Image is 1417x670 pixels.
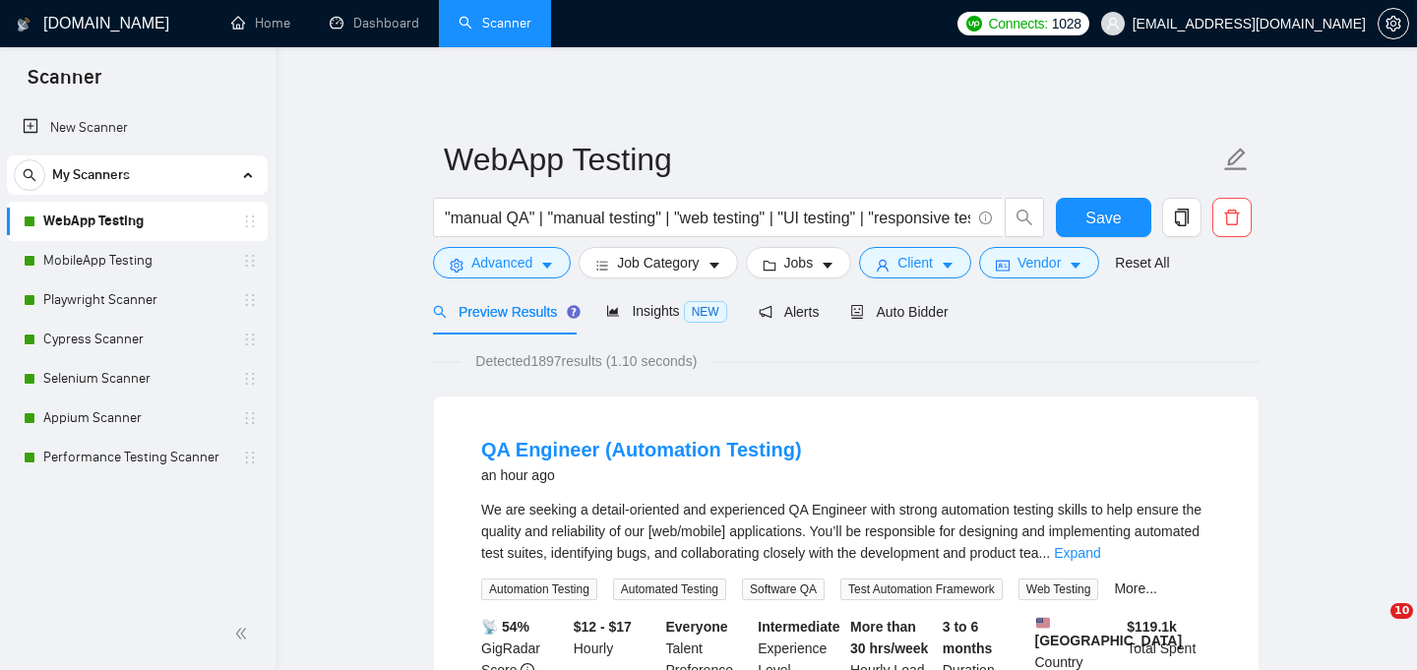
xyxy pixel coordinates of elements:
span: holder [242,213,258,229]
span: 10 [1390,603,1413,619]
b: [GEOGRAPHIC_DATA] [1035,616,1183,648]
span: Auto Bidder [850,304,948,320]
span: NEW [684,301,727,323]
img: upwork-logo.png [966,16,982,31]
button: setting [1378,8,1409,39]
span: Software QA [742,579,825,600]
b: $ 119.1k [1127,619,1177,635]
span: holder [242,292,258,308]
span: delete [1213,209,1251,226]
span: copy [1163,209,1201,226]
span: holder [242,410,258,426]
a: setting [1378,16,1409,31]
img: 🇺🇸 [1036,616,1050,630]
span: notification [759,305,772,319]
span: info-circle [979,212,992,224]
button: userClientcaret-down [859,247,971,278]
span: Save [1085,206,1121,230]
a: Cypress Scanner [43,320,230,359]
div: an hour ago [481,463,802,487]
span: Vendor [1017,252,1061,274]
span: caret-down [540,258,554,273]
iframe: Intercom live chat [1350,603,1397,650]
span: holder [242,253,258,269]
span: user [876,258,890,273]
a: Expand [1054,545,1100,561]
a: Selenium Scanner [43,359,230,398]
li: New Scanner [7,108,268,148]
span: Advanced [471,252,532,274]
a: Playwright Scanner [43,280,230,320]
b: $12 - $17 [574,619,632,635]
span: Alerts [759,304,820,320]
a: Appium Scanner [43,398,230,438]
span: user [1106,17,1120,30]
span: double-left [234,624,254,643]
b: More than 30 hrs/week [850,619,928,656]
li: My Scanners [7,155,268,477]
span: Automation Testing [481,579,597,600]
span: Job Category [617,252,699,274]
button: Save [1056,198,1151,237]
span: holder [242,332,258,347]
span: Jobs [784,252,814,274]
a: WebApp Testing [43,202,230,241]
a: MobileApp Testing [43,241,230,280]
a: QA Engineer (Automation Testing) [481,439,802,460]
span: setting [450,258,463,273]
span: robot [850,305,864,319]
button: copy [1162,198,1201,237]
span: search [1006,209,1043,226]
b: 3 to 6 months [943,619,993,656]
span: area-chart [606,304,620,318]
img: logo [17,9,31,40]
button: folderJobscaret-down [746,247,852,278]
span: search [433,305,447,319]
b: Intermediate [758,619,839,635]
span: Connects: [988,13,1047,34]
span: Client [897,252,933,274]
b: 📡 54% [481,619,529,635]
span: caret-down [1069,258,1082,273]
span: holder [242,371,258,387]
button: settingAdvancedcaret-down [433,247,571,278]
span: My Scanners [52,155,130,195]
span: Insights [606,303,726,319]
span: idcard [996,258,1010,273]
input: Scanner name... [444,135,1219,184]
span: Web Testing [1018,579,1099,600]
span: Automated Testing [613,579,726,600]
a: More... [1114,580,1157,596]
span: holder [242,450,258,465]
span: bars [595,258,609,273]
button: idcardVendorcaret-down [979,247,1099,278]
a: Performance Testing Scanner [43,438,230,477]
span: caret-down [708,258,721,273]
input: Search Freelance Jobs... [445,206,970,230]
span: 1028 [1052,13,1081,34]
span: caret-down [821,258,834,273]
a: searchScanner [459,15,531,31]
span: Scanner [12,63,117,104]
button: barsJob Categorycaret-down [579,247,737,278]
span: ... [1039,545,1051,561]
button: delete [1212,198,1252,237]
a: dashboardDashboard [330,15,419,31]
span: setting [1379,16,1408,31]
a: New Scanner [23,108,252,148]
div: Tooltip anchor [565,303,583,321]
span: Test Automation Framework [840,579,1003,600]
b: Everyone [666,619,728,635]
button: search [1005,198,1044,237]
span: Preview Results [433,304,575,320]
span: search [15,168,44,182]
span: edit [1223,147,1249,172]
span: folder [763,258,776,273]
span: Detected 1897 results (1.10 seconds) [462,350,710,372]
a: Reset All [1115,252,1169,274]
span: caret-down [941,258,955,273]
a: homeHome [231,15,290,31]
div: We are seeking a detail-oriented and experienced QA Engineer with strong automation testing skill... [481,499,1211,564]
button: search [14,159,45,191]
